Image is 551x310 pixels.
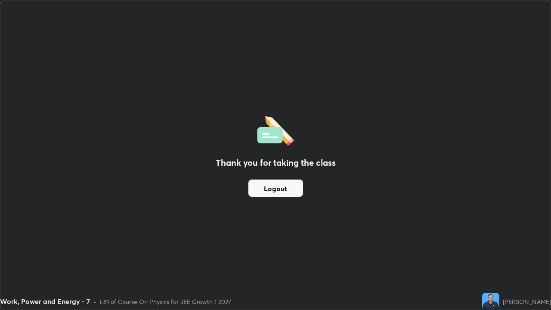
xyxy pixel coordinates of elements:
[257,113,294,146] img: offlineFeedback.1438e8b3.svg
[93,297,96,306] div: •
[216,156,336,169] h2: Thank you for taking the class
[100,297,231,306] div: L81 of Course On Physics for JEE Growth 1 2027
[482,293,499,310] img: c8efc32e9f1a4c10bde3d70895648330.jpg
[503,297,551,306] div: [PERSON_NAME]
[248,180,303,197] button: Logout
